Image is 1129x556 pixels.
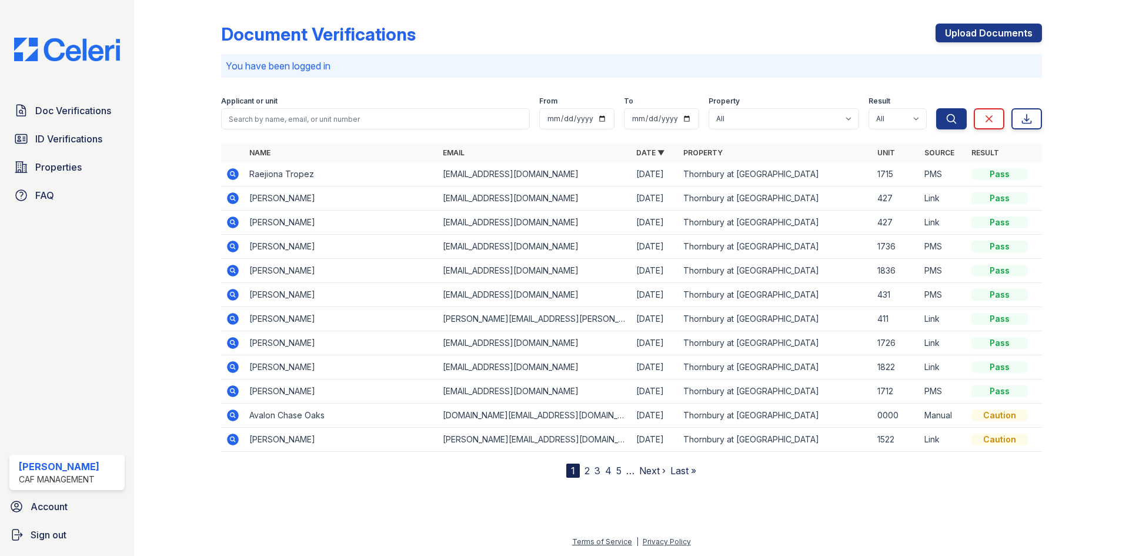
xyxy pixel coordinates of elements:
[971,337,1028,349] div: Pass
[438,404,632,428] td: [DOMAIN_NAME][EMAIL_ADDRESS][DOMAIN_NAME]
[539,96,557,106] label: From
[9,99,125,122] a: Doc Verifications
[226,59,1037,73] p: You have been logged in
[572,537,632,546] a: Terms of Service
[9,184,125,207] a: FAQ
[971,385,1028,397] div: Pass
[873,331,920,355] td: 1726
[636,148,664,157] a: Date ▼
[971,434,1028,445] div: Caution
[632,404,679,428] td: [DATE]
[936,24,1042,42] a: Upload Documents
[639,465,666,477] a: Next ›
[438,331,632,355] td: [EMAIL_ADDRESS][DOMAIN_NAME]
[5,495,129,518] a: Account
[920,235,967,259] td: PMS
[632,355,679,379] td: [DATE]
[19,474,99,485] div: CAF Management
[971,265,1028,277] div: Pass
[245,211,438,235] td: [PERSON_NAME]
[679,307,872,331] td: Thornbury at [GEOGRAPHIC_DATA]
[679,211,872,235] td: Thornbury at [GEOGRAPHIC_DATA]
[632,307,679,331] td: [DATE]
[679,428,872,452] td: Thornbury at [GEOGRAPHIC_DATA]
[683,148,723,157] a: Property
[245,428,438,452] td: [PERSON_NAME]
[438,307,632,331] td: [PERSON_NAME][EMAIL_ADDRESS][PERSON_NAME][DOMAIN_NAME]
[643,537,691,546] a: Privacy Policy
[924,148,954,157] a: Source
[920,187,967,211] td: Link
[584,465,590,477] a: 2
[245,379,438,404] td: [PERSON_NAME]
[971,313,1028,325] div: Pass
[920,162,967,187] td: PMS
[245,404,438,428] td: Avalon Chase Oaks
[679,331,872,355] td: Thornbury at [GEOGRAPHIC_DATA]
[873,428,920,452] td: 1522
[245,235,438,259] td: [PERSON_NAME]
[632,428,679,452] td: [DATE]
[245,307,438,331] td: [PERSON_NAME]
[873,283,920,307] td: 431
[632,162,679,187] td: [DATE]
[624,96,633,106] label: To
[679,259,872,283] td: Thornbury at [GEOGRAPHIC_DATA]
[670,465,696,477] a: Last »
[877,148,895,157] a: Unit
[873,355,920,379] td: 1822
[971,148,999,157] a: Result
[5,523,129,547] a: Sign out
[636,537,639,546] div: |
[9,155,125,179] a: Properties
[679,187,872,211] td: Thornbury at [GEOGRAPHIC_DATA]
[920,307,967,331] td: Link
[605,465,612,477] a: 4
[245,355,438,379] td: [PERSON_NAME]
[438,355,632,379] td: [EMAIL_ADDRESS][DOMAIN_NAME]
[245,283,438,307] td: [PERSON_NAME]
[920,211,967,235] td: Link
[632,259,679,283] td: [DATE]
[679,404,872,428] td: Thornbury at [GEOGRAPHIC_DATA]
[19,460,99,474] div: [PERSON_NAME]
[221,96,278,106] label: Applicant or unit
[971,289,1028,301] div: Pass
[245,331,438,355] td: [PERSON_NAME]
[920,283,967,307] td: PMS
[632,379,679,404] td: [DATE]
[35,104,111,118] span: Doc Verifications
[679,162,872,187] td: Thornbury at [GEOGRAPHIC_DATA]
[679,235,872,259] td: Thornbury at [GEOGRAPHIC_DATA]
[438,162,632,187] td: [EMAIL_ADDRESS][DOMAIN_NAME]
[31,528,66,542] span: Sign out
[869,96,890,106] label: Result
[920,355,967,379] td: Link
[971,217,1028,228] div: Pass
[35,188,54,202] span: FAQ
[679,283,872,307] td: Thornbury at [GEOGRAPHIC_DATA]
[971,409,1028,421] div: Caution
[873,404,920,428] td: 0000
[245,162,438,187] td: Raejiona Tropez
[873,187,920,211] td: 427
[632,283,679,307] td: [DATE]
[971,361,1028,373] div: Pass
[249,148,270,157] a: Name
[920,428,967,452] td: Link
[632,187,679,211] td: [DATE]
[616,465,622,477] a: 5
[35,160,82,174] span: Properties
[920,379,967,404] td: PMS
[438,211,632,235] td: [EMAIL_ADDRESS][DOMAIN_NAME]
[920,259,967,283] td: PMS
[632,331,679,355] td: [DATE]
[679,379,872,404] td: Thornbury at [GEOGRAPHIC_DATA]
[438,428,632,452] td: [PERSON_NAME][EMAIL_ADDRESS][DOMAIN_NAME]
[9,127,125,151] a: ID Verifications
[873,211,920,235] td: 427
[594,465,600,477] a: 3
[920,331,967,355] td: Link
[632,235,679,259] td: [DATE]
